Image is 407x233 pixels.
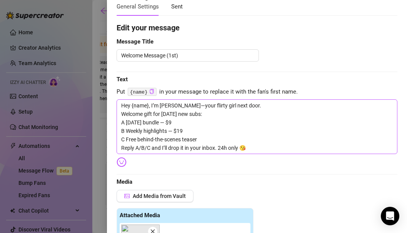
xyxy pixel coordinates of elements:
[120,212,160,219] strong: Attached Media
[117,3,159,10] span: General Settings
[117,157,127,167] img: svg%3e
[117,99,397,154] textarea: Hey {name}, I’m [PERSON_NAME]—your flirty girl next door. Welcome gift for [DATE] new subs: A [DA...
[117,38,153,45] strong: Message Title
[128,88,157,96] code: {name}
[117,49,259,62] textarea: Welcome Message (1st)
[381,207,399,225] div: Open Intercom Messenger
[124,193,130,199] span: picture
[149,89,154,95] button: Click to Copy
[117,190,193,202] button: Add Media from Vault
[117,87,397,97] span: Put in your message to replace it with the fan's first name.
[117,23,180,32] strong: Edit your message
[149,89,154,94] span: copy
[117,178,132,185] strong: Media
[117,76,128,83] strong: Text
[133,193,186,199] span: Add Media from Vault
[171,3,183,10] span: Sent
